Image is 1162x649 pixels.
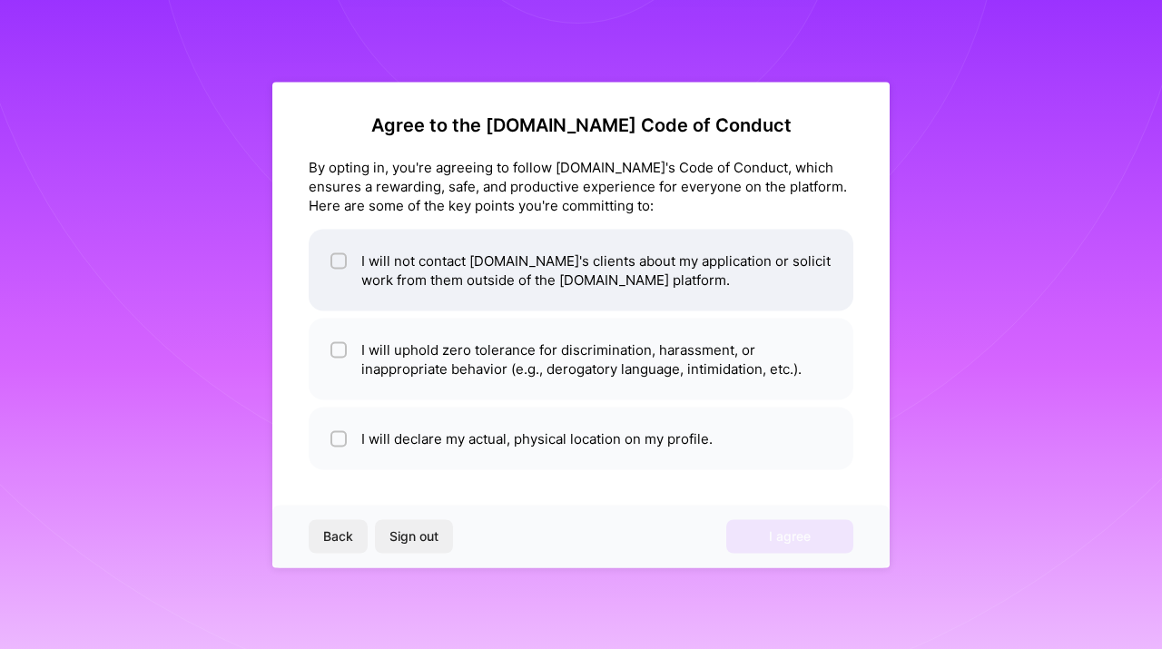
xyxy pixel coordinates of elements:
h2: Agree to the [DOMAIN_NAME] Code of Conduct [309,113,853,135]
li: I will declare my actual, physical location on my profile. [309,407,853,469]
li: I will not contact [DOMAIN_NAME]'s clients about my application or solicit work from them outside... [309,229,853,310]
span: Sign out [389,527,438,546]
span: Back [323,527,353,546]
li: I will uphold zero tolerance for discrimination, harassment, or inappropriate behavior (e.g., der... [309,318,853,399]
button: Sign out [375,520,453,553]
button: Back [309,520,368,553]
div: By opting in, you're agreeing to follow [DOMAIN_NAME]'s Code of Conduct, which ensures a rewardin... [309,157,853,214]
